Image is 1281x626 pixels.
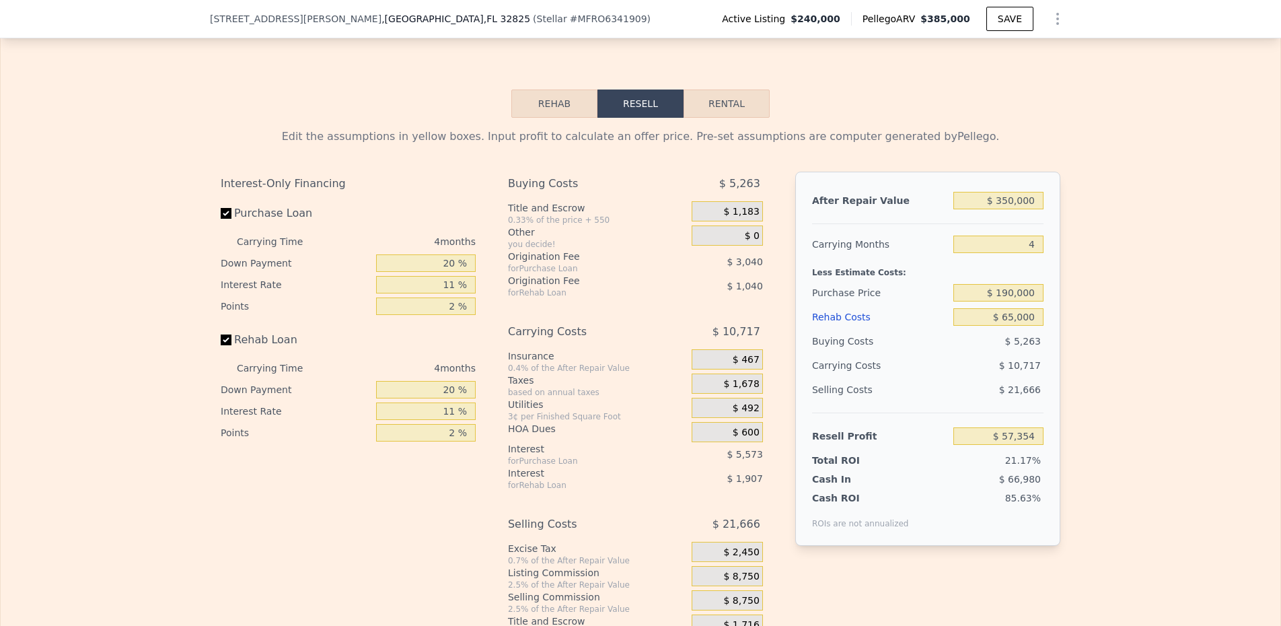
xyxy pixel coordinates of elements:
[812,256,1044,281] div: Less Estimate Costs:
[330,357,476,379] div: 4 months
[508,239,686,250] div: you decide!
[221,328,371,352] label: Rehab Loan
[812,378,948,402] div: Selling Costs
[508,566,686,580] div: Listing Commission
[221,208,231,219] input: Purchase Loan
[812,188,948,213] div: After Repair Value
[712,512,760,536] span: $ 21,666
[508,590,686,604] div: Selling Commission
[723,547,759,559] span: $ 2,450
[221,201,371,225] label: Purchase Loan
[719,172,760,196] span: $ 5,263
[221,172,476,196] div: Interest-Only Financing
[1005,455,1041,466] span: 21.17%
[727,449,762,460] span: $ 5,573
[812,305,948,329] div: Rehab Costs
[508,263,658,274] div: for Purchase Loan
[221,401,371,422] div: Interest Rate
[712,320,760,344] span: $ 10,717
[920,13,970,24] span: $385,000
[723,571,759,583] span: $ 8,750
[221,274,371,295] div: Interest Rate
[484,13,530,24] span: , FL 32825
[812,281,948,305] div: Purchase Price
[221,422,371,444] div: Points
[812,232,948,256] div: Carrying Months
[221,379,371,401] div: Down Payment
[1005,493,1041,503] span: 85.63%
[812,353,896,378] div: Carrying Costs
[508,349,686,363] div: Insurance
[508,442,658,456] div: Interest
[508,466,658,480] div: Interest
[508,274,658,287] div: Origination Fee
[508,456,658,466] div: for Purchase Loan
[533,12,651,26] div: ( )
[733,427,760,439] span: $ 600
[508,542,686,555] div: Excise Tax
[508,422,686,436] div: HOA Dues
[684,90,770,118] button: Rental
[237,357,324,379] div: Carrying Time
[511,90,597,118] button: Rehab
[727,256,762,267] span: $ 3,040
[791,12,840,26] span: $240,000
[508,398,686,411] div: Utilities
[733,354,760,366] span: $ 467
[221,295,371,317] div: Points
[508,387,686,398] div: based on annual taxes
[986,7,1033,31] button: SAVE
[330,231,476,252] div: 4 months
[221,129,1060,145] div: Edit the assumptions in yellow boxes. Input profit to calculate an offer price. Pre-set assumptio...
[508,172,658,196] div: Buying Costs
[508,604,686,615] div: 2.5% of the After Repair Value
[508,374,686,387] div: Taxes
[999,360,1041,371] span: $ 10,717
[812,491,909,505] div: Cash ROI
[1005,336,1041,347] span: $ 5,263
[508,287,658,298] div: for Rehab Loan
[537,13,567,24] span: Stellar
[508,201,686,215] div: Title and Escrow
[723,595,759,607] span: $ 8,750
[723,206,759,218] span: $ 1,183
[210,12,381,26] span: [STREET_ADDRESS][PERSON_NAME]
[508,580,686,590] div: 2.5% of the After Repair Value
[570,13,647,24] span: # MFRO6341909
[723,378,759,390] span: $ 1,678
[508,555,686,566] div: 0.7% of the After Repair Value
[745,230,760,242] span: $ 0
[812,424,948,448] div: Resell Profit
[508,225,686,239] div: Other
[812,454,896,467] div: Total ROI
[863,12,921,26] span: Pellego ARV
[508,512,658,536] div: Selling Costs
[733,403,760,415] span: $ 492
[597,90,684,118] button: Resell
[381,12,530,26] span: , [GEOGRAPHIC_DATA]
[221,252,371,274] div: Down Payment
[727,281,762,291] span: $ 1,040
[722,12,791,26] span: Active Listing
[727,473,762,484] span: $ 1,907
[508,320,658,344] div: Carrying Costs
[812,505,909,529] div: ROIs are not annualized
[221,335,231,345] input: Rehab Loan
[508,250,658,263] div: Origination Fee
[508,215,686,225] div: 0.33% of the price + 550
[508,480,658,491] div: for Rehab Loan
[1044,5,1071,32] button: Show Options
[508,411,686,422] div: 3¢ per Finished Square Foot
[237,231,324,252] div: Carrying Time
[812,473,896,486] div: Cash In
[999,384,1041,395] span: $ 21,666
[508,363,686,374] div: 0.4% of the After Repair Value
[812,329,948,353] div: Buying Costs
[999,474,1041,485] span: $ 66,980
